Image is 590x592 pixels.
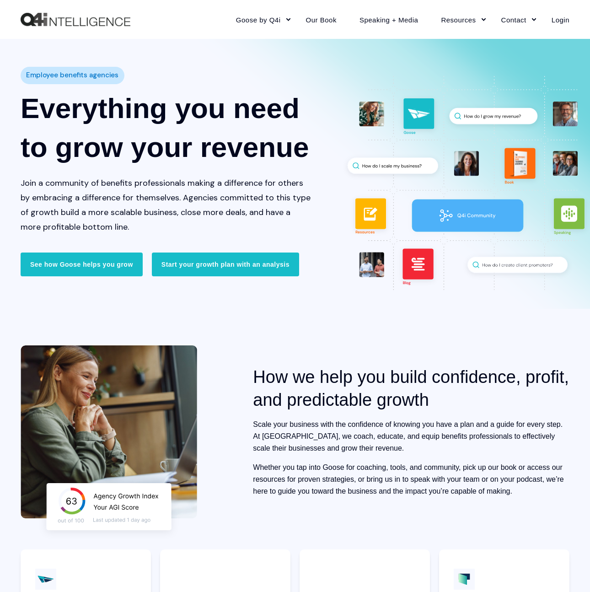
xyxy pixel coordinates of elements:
[253,366,569,411] h2: How we help you build confidence, profit, and predictable growth
[26,69,118,82] span: Employee benefits agencies
[21,13,130,27] a: Back to Home
[21,89,311,167] h1: Everything you need to grow your revenue
[34,568,57,591] img: Goose icon
[152,253,299,276] a: Start your growth plan with an analysis
[21,176,311,234] p: Join a community of benefits professionals making a difference for others by embracing a differen...
[253,419,569,454] p: Scale your business with the confidence of knowing you have a plan and a guide for every step. At...
[453,568,476,591] img: Public Site ions
[253,462,569,497] p: Whether you tap into Goose for coaching, tools, and community, pick up our book or access our res...
[21,253,143,276] a: See how Goose helps you grow
[21,13,130,27] img: Q4intelligence, LLC logo
[21,345,197,540] img: Woman smiling looking at her laptop with a floating graphic displaying Agency Growth Index results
